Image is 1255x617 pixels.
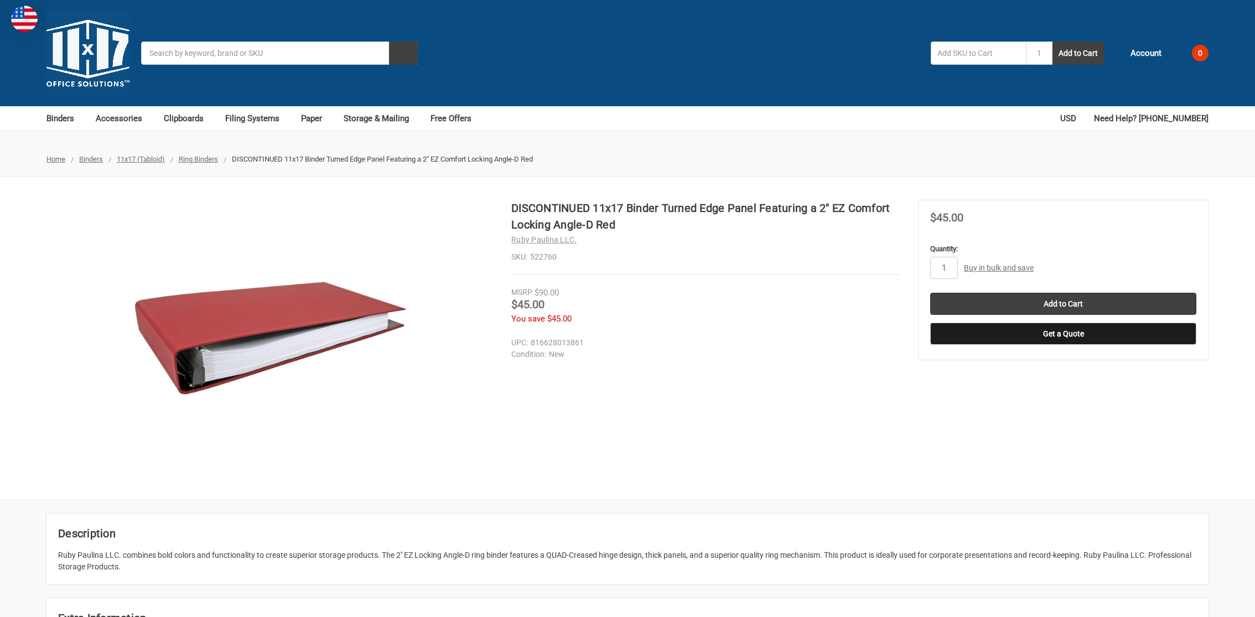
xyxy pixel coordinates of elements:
a: Storage & Mailing [344,106,419,131]
button: Get a Quote [930,323,1196,345]
a: Home [46,155,65,163]
a: Ring Binders [179,155,218,163]
a: Need Help? [PHONE_NUMBER] [1094,106,1209,131]
input: Add to Cart [930,293,1196,315]
span: $45.00 [930,211,963,224]
a: Paper [301,106,332,131]
dt: UPC: [511,337,528,349]
h2: Description [58,525,1197,542]
input: Add SKU to Cart [931,42,1026,65]
h1: DISCONTINUED 11x17 Binder Turned Edge Panel Featuring a 2" EZ Comfort Locking Angle-D Red [511,200,900,233]
span: You save [511,314,545,324]
input: Search by keyword, brand or SKU [141,42,418,65]
a: Buy in bulk and save [964,263,1034,272]
div: Ruby Paulina LLC. combines bold colors and functionality to create superior storage products. The... [58,549,1197,573]
dd: 522760 [511,251,900,263]
label: Quantity: [930,243,1196,255]
img: 11x17 Binder Turned Edge Panel Featuring a 2" EZ Comfort Locking Angle-D Red [132,200,408,476]
span: 0 [1192,45,1209,61]
span: $45.00 [547,314,572,324]
a: Ruby Paulina LLC. [511,235,577,244]
dd: New [511,349,895,360]
a: Free Offers [431,106,471,131]
span: Account [1130,47,1161,60]
div: MSRP [511,287,532,298]
img: 11x17.com [46,12,129,95]
a: 11x17 (Tabloid) [117,155,165,163]
a: Binders [79,155,103,163]
a: Account [1116,39,1161,68]
dd: 816628013861 [511,337,895,349]
a: Accessories [96,106,152,131]
a: Filing Systems [225,106,289,131]
a: Binders [46,106,84,131]
a: USD [1060,106,1082,131]
span: $45.00 [511,298,544,311]
dt: Condition: [511,349,546,360]
dt: SKU: [511,251,527,263]
button: Add to Cart [1052,42,1104,65]
img: duty and tax information for United States [11,6,38,32]
a: Clipboards [164,106,214,131]
span: DISCONTINUED 11x17 Binder Turned Edge Panel Featuring a 2" EZ Comfort Locking Angle-D Red [232,155,533,163]
span: $90.00 [535,288,559,298]
a: 0 [1173,39,1209,68]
